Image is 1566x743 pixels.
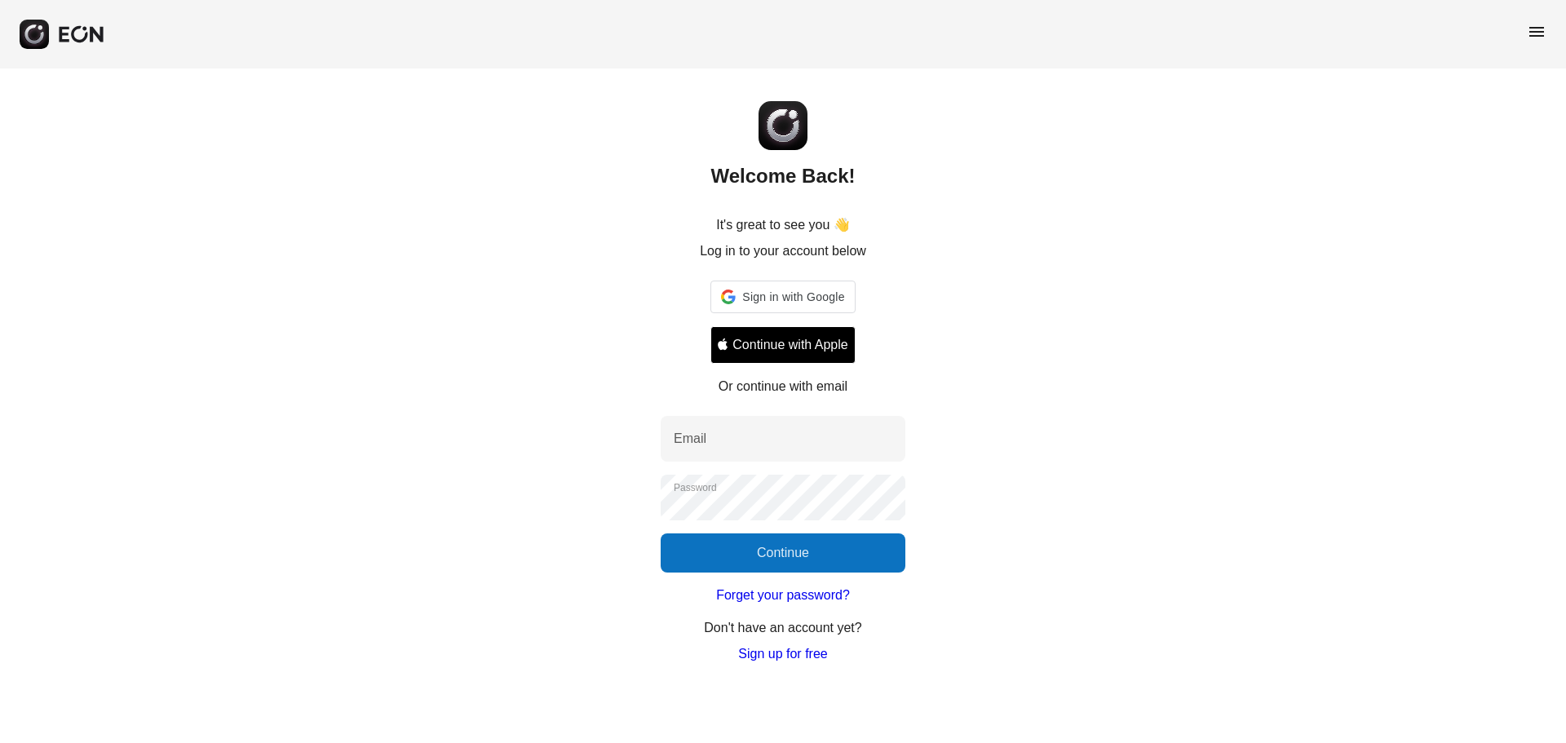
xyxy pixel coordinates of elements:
[738,644,827,664] a: Sign up for free
[700,241,866,261] p: Log in to your account below
[674,481,717,494] label: Password
[674,429,706,449] label: Email
[1527,22,1546,42] span: menu
[742,287,844,307] span: Sign in with Google
[711,163,856,189] h2: Welcome Back!
[704,618,861,638] p: Don't have an account yet?
[661,533,905,573] button: Continue
[716,586,850,605] a: Forget your password?
[716,215,850,235] p: It's great to see you 👋
[719,377,847,396] p: Or continue with email
[710,326,855,364] button: Signin with apple ID
[710,281,855,313] div: Sign in with Google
